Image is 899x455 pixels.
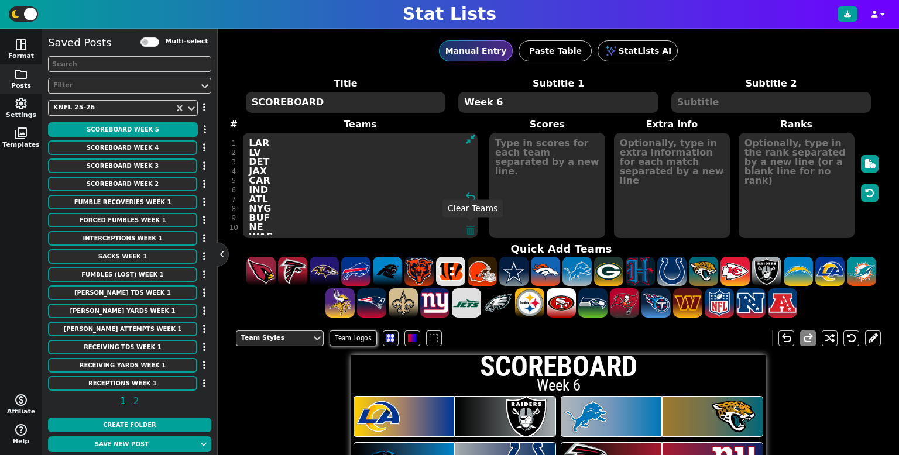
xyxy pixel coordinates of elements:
[48,158,197,173] button: SCOREBOARD Week 3
[229,195,238,204] div: 7
[14,126,28,140] span: photo_library
[48,285,197,300] button: [PERSON_NAME] TDs Week 1
[48,140,197,155] button: SCOREBOARD Week 4
[229,185,238,195] div: 6
[165,37,208,47] label: Multi-select
[229,148,238,157] div: 2
[48,322,197,336] button: [PERSON_NAME] Attempts Week 1
[236,118,485,132] label: Teams
[48,304,197,318] button: [PERSON_NAME] Yards Week 1
[519,40,592,61] button: Paste Table
[48,195,197,209] button: Fumble Recoveries Week 1
[330,330,377,346] span: Team Logos
[239,243,884,256] h4: Quick Add Teams
[48,177,197,191] button: SCOREBOARD Week 2
[464,190,478,204] span: undo
[48,249,197,264] button: Sacks Week 1
[48,418,211,432] button: Create Folder
[439,40,513,61] button: Manual Entry
[53,81,194,91] div: Filter
[229,167,238,176] div: 4
[800,330,816,346] button: redo
[48,36,111,49] h5: Saved Posts
[118,394,128,408] span: 1
[230,118,238,132] label: #
[48,122,198,137] button: SCOREBOARD Week 5
[229,232,238,242] div: 11
[48,340,197,354] button: Receiving TDs Week 1
[243,133,478,238] textarea: LAR LV DET JAX CAR IND ATL NYG BUF NE WAS MIN GB CIN DAL PHI [MEDICAL_DATA] PIT KC DEN CHI SEA MI...
[14,37,28,51] span: space_dashboard
[246,92,445,113] textarea: SCOREBOARD
[48,231,197,246] button: Interceptions Week 1
[48,267,197,282] button: Fumbles (Lost) Week 1
[14,423,28,437] span: help
[351,353,766,381] h1: SCOREBOARD
[229,204,238,213] div: 8
[598,40,678,61] button: StatLists AI
[780,331,794,345] span: undo
[229,176,238,185] div: 5
[229,157,238,167] div: 3
[403,4,496,25] h1: Stat Lists
[351,378,766,394] h2: Week 6
[665,77,878,91] label: Subtitle 2
[14,96,28,111] span: settings
[48,376,197,391] button: Receptions Week 1
[609,118,734,132] label: Extra Info
[452,77,665,91] label: Subtitle 1
[53,103,169,113] div: KNFL 25-26
[14,393,28,407] span: monetization_on
[48,213,197,227] button: Forced Fumbles Week 1
[132,394,141,408] span: 2
[229,223,238,232] div: 10
[229,139,238,148] div: 1
[239,77,452,91] label: Title
[485,118,610,132] label: Scores
[778,330,794,346] button: undo
[48,436,195,452] button: Save new post
[458,92,658,113] textarea: Week 6
[48,358,197,373] button: Receiving Yards Week 1
[801,331,815,345] span: redo
[241,333,307,343] div: Team Styles
[734,118,859,132] label: Ranks
[464,207,478,221] span: redo
[229,213,238,223] div: 9
[14,67,28,81] span: folder
[48,56,211,72] input: Search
